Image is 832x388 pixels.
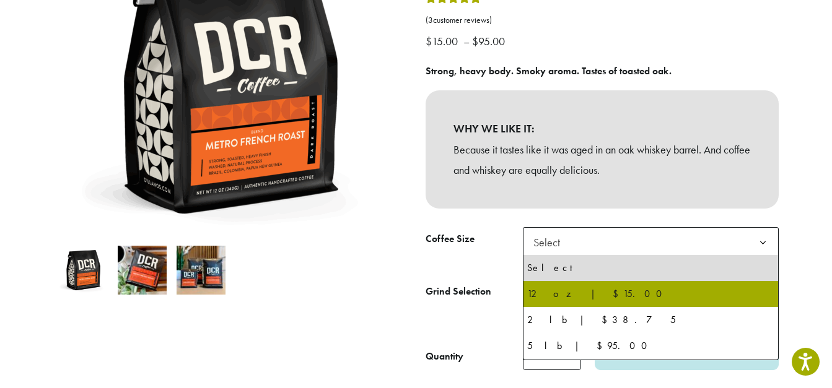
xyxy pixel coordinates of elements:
[59,246,108,295] img: Metro French Roast
[528,230,572,254] span: Select
[426,349,463,364] div: Quantity
[453,118,751,139] b: WHY WE LIKE IT:
[426,34,461,48] bdi: 15.00
[426,230,523,248] label: Coffee Size
[527,311,774,329] div: 2 lb | $38.75
[426,34,432,48] span: $
[472,34,508,48] bdi: 95.00
[527,337,774,355] div: 5 lb | $95.00
[523,227,779,257] span: Select
[426,14,779,27] a: (3customer reviews)
[426,283,523,301] label: Grind Selection
[118,246,167,295] img: Metro French Roast - Image 2
[463,34,470,48] span: –
[472,34,478,48] span: $
[177,246,226,295] img: Metro French Roast - Image 3
[523,255,778,281] li: Select
[527,285,774,303] div: 12 oz | $15.00
[453,139,751,181] p: Because it tastes like it was aged in an oak whiskey barrel. And coffee and whiskey are equally d...
[428,15,433,25] span: 3
[426,64,672,77] b: Strong, heavy body. Smoky aroma. Tastes of toasted oak.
